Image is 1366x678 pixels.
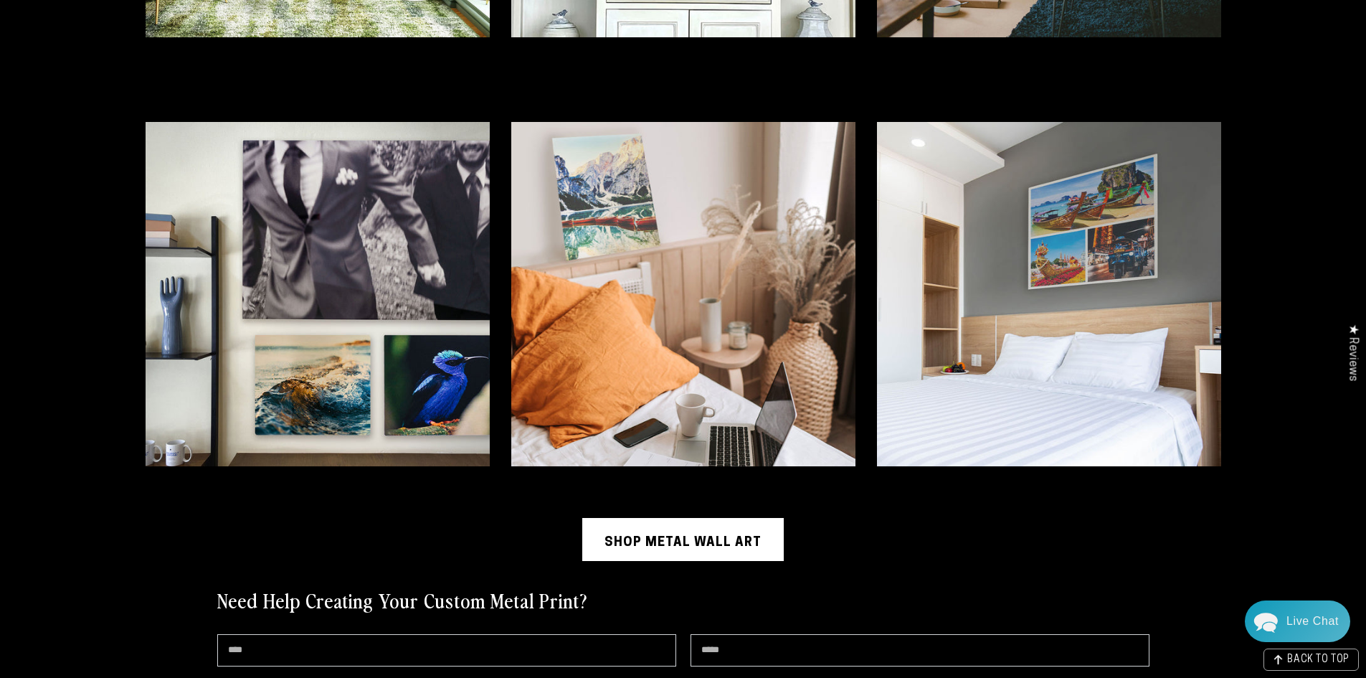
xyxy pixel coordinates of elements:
a: Shop Metal Wall Art [582,518,784,561]
img: Custom Thailand travel collage metal print above modern hotel-style bed – premium aluminum photo ... [877,122,1221,466]
div: Chat widget toggle [1245,601,1350,642]
div: Contact Us Directly [1286,601,1339,642]
img: Bedroom workspace with mountain lake metal photo print on display – minimalist home office décor ... [511,122,855,466]
span: BACK TO TOP [1287,655,1350,665]
h2: Need Help Creating Your Custom Metal Print? [217,587,587,613]
h2: Bedroom [146,63,252,100]
div: Click to open Judge.me floating reviews tab [1339,313,1366,392]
